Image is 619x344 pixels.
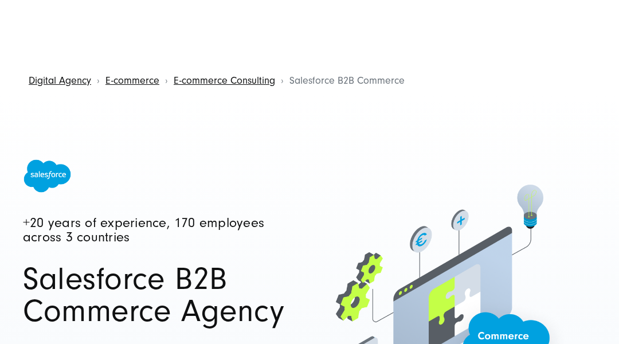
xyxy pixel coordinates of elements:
[105,75,159,87] a: E-commerce
[23,263,289,327] h1: Salesforce B2B Commerce Agency
[23,216,289,245] h4: +20 years of experience, 170 employees across 3 countries
[289,75,405,87] span: Salesforce B2B Commerce
[174,75,275,87] a: E-commerce Consulting
[29,75,91,87] a: Digital Agency
[23,159,72,193] img: Salesforce Logo - Salesforce Partner Agentur SUNZINET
